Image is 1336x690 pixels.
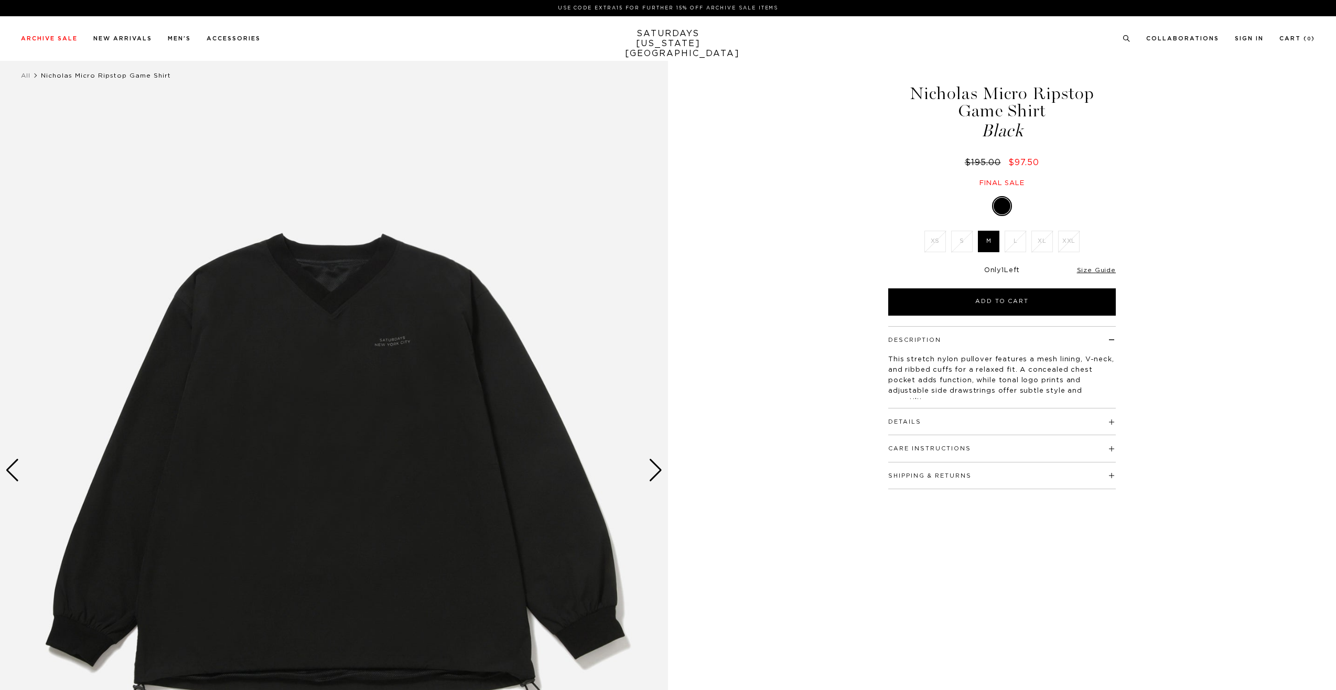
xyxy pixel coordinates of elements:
a: New Arrivals [93,36,152,41]
a: Archive Sale [21,36,78,41]
button: Add to Cart [888,288,1116,316]
span: Black [887,122,1117,139]
a: Collaborations [1146,36,1219,41]
a: Men's [168,36,191,41]
p: Use Code EXTRA15 for Further 15% Off Archive Sale Items [25,4,1311,12]
h1: Nicholas Micro Ripstop Game Shirt [887,85,1117,139]
a: Sign In [1235,36,1264,41]
del: $195.00 [965,158,1005,167]
div: Final sale [887,179,1117,188]
button: Details [888,419,921,425]
div: Previous slide [5,459,19,482]
button: Care Instructions [888,446,971,451]
a: All [21,72,30,79]
p: This stretch nylon pullover features a mesh lining, V-neck, and ribbed cuffs for a relaxed fit. A... [888,354,1116,407]
a: Cart (0) [1279,36,1315,41]
a: Accessories [207,36,261,41]
small: 0 [1307,37,1311,41]
button: Shipping & Returns [888,473,972,479]
div: Only Left [888,266,1116,275]
span: Nicholas Micro Ripstop Game Shirt [41,72,171,79]
a: Size Guide [1077,267,1116,273]
span: $97.50 [1008,158,1039,167]
span: 1 [1001,267,1004,274]
label: M [978,231,999,252]
div: Next slide [649,459,663,482]
button: Description [888,337,941,343]
a: SATURDAYS[US_STATE][GEOGRAPHIC_DATA] [625,29,712,59]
